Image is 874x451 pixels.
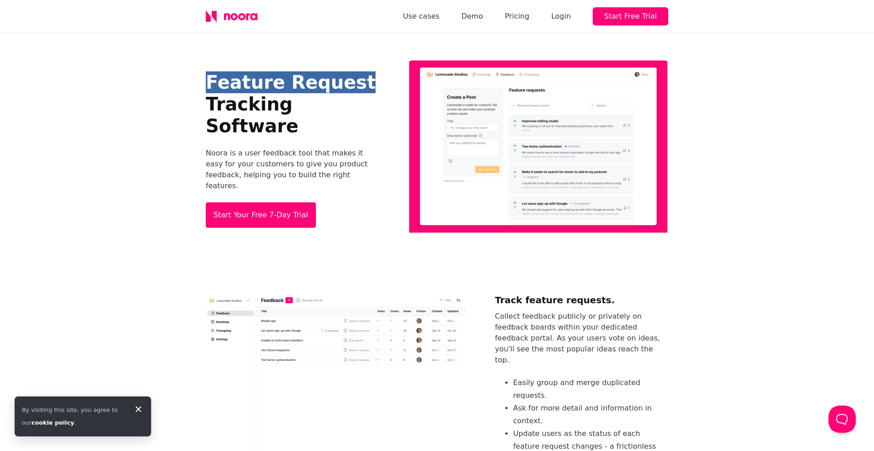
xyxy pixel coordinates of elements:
[495,311,668,366] p: Collect feedback publicly or privately on feedback boards within your dedicated feedback portal. ...
[31,419,74,426] a: cookie policy
[206,148,379,191] p: Noora is a user feedback tool that makes it easy for your customers to give you product feedback,...
[828,406,856,433] iframe: Help Scout Beacon - Open
[593,7,668,25] button: Start Free Trial
[513,402,668,427] li: Ask for more detail and information in context.
[206,202,316,228] button: Start Your Free 7-Day Trial
[206,71,379,137] h1: Feature Request Tracking Software
[495,293,668,307] h2: Track feature requests.
[513,376,668,402] li: Easily group and merge duplicated requests.
[408,60,668,234] img: portal.png
[551,10,571,23] div: Login
[505,10,529,23] a: Pricing
[461,10,483,23] a: Demo
[403,10,439,23] a: Use cases
[22,404,126,429] div: By visiting this site, you agree to our .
